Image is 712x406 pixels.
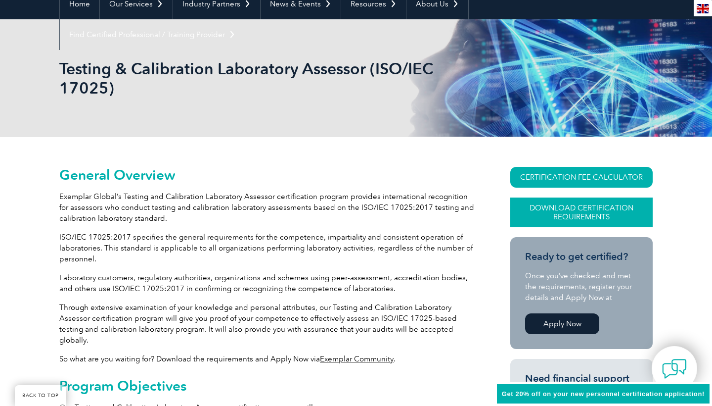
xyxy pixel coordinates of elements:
img: contact-chat.png [662,356,687,381]
h3: Ready to get certified? [525,251,638,263]
h1: Testing & Calibration Laboratory Assessor (ISO/IEC 17025) [59,59,439,98]
a: Apply Now [525,313,599,334]
h2: Program Objectives [59,378,475,394]
p: Once you’ve checked and met the requirements, register your details and Apply Now at [525,270,638,303]
p: ISO/IEC 17025:2017 specifies the general requirements for the competence, impartiality and consis... [59,232,475,264]
img: en [697,4,709,13]
a: Exemplar Community [320,355,394,363]
p: So what are you waiting for? Download the requirements and Apply Now via . [59,354,475,364]
span: Get 20% off on your new personnel certification application! [502,390,705,398]
p: Through extensive examination of your knowledge and personal attributes, our Testing and Calibrat... [59,302,475,346]
p: Laboratory customers, regulatory authorities, organizations and schemes using peer-assessment, ac... [59,272,475,294]
p: Exemplar Global’s Testing and Calibration Laboratory Assessor certification program provides inte... [59,191,475,224]
h2: General Overview [59,167,475,183]
a: Download Certification Requirements [510,198,653,227]
a: Find Certified Professional / Training Provider [60,19,245,50]
a: CERTIFICATION FEE CALCULATOR [510,167,653,188]
h3: Need financial support from your employer? [525,372,638,397]
a: BACK TO TOP [15,385,66,406]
